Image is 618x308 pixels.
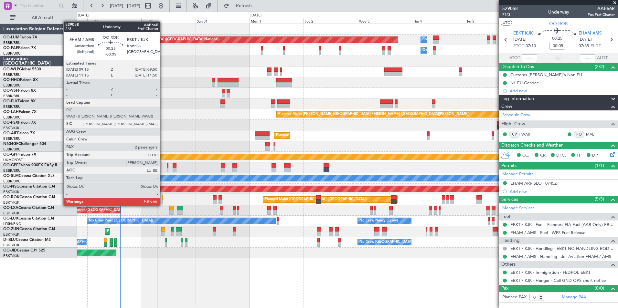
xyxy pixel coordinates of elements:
span: OO-JID [3,249,17,252]
div: [DATE] [78,13,89,18]
a: OO-ROKCessna Citation CJ4 [3,195,55,199]
a: WAR [521,131,536,137]
div: No Crew [GEOGRAPHIC_DATA] ([GEOGRAPHIC_DATA] National) [359,237,468,247]
div: Add new [510,88,615,94]
a: OO-FSXFalcon 7X [3,121,36,125]
div: Planned Maint [GEOGRAPHIC_DATA] ([GEOGRAPHIC_DATA]) [276,131,378,140]
span: OO-LUM [3,36,19,39]
span: N604GF [3,142,18,146]
span: P1/3 [502,12,518,17]
a: EBKT/KJK [3,253,19,258]
span: [DATE] [513,36,527,43]
div: No Crew Paris ([GEOGRAPHIC_DATA]) [89,216,153,226]
div: Planned Maint [GEOGRAPHIC_DATA] ([GEOGRAPHIC_DATA] National) [102,35,219,45]
span: OO-ROK [3,195,19,199]
span: [DATE] [579,36,592,43]
a: Manage PAX [562,294,586,301]
div: Add new [510,189,615,194]
span: OO-FAE [3,46,18,50]
a: EBKT/KJK [3,126,19,130]
a: OO-GPPFalcon 7X [3,153,36,157]
div: Fri 29 [87,18,141,24]
a: N604GFChallenger 604 [3,142,46,146]
span: OO-ROK [549,20,568,27]
a: D-IBLUCessna Citation M2 [3,238,51,242]
a: EBBR/BRU [3,83,21,88]
a: EBBR/BRU [3,136,21,141]
button: UTC [501,20,512,26]
span: 07:10 [526,43,536,49]
a: LFSN/ENC [3,221,21,226]
div: Wed 3 [358,18,412,24]
a: OO-SLMCessna Citation XLS [3,174,55,178]
a: OO-GPEFalcon 900EX EASy II [3,163,57,167]
span: D-IBLU [3,238,16,242]
div: Planned Maint Kortrijk-[GEOGRAPHIC_DATA] [107,227,182,236]
a: OO-HHOFalcon 8X [3,78,38,82]
span: (1/1) [595,162,604,169]
a: EBBR/BRU [3,51,21,56]
span: OO-ZUN [3,227,19,231]
button: All Aircraft [7,13,70,23]
a: EHAM / AMS - Fuel - WFS Fuel Release [510,230,585,235]
a: EBKT/KJK [3,211,19,216]
a: OO-NSGCessna Citation CJ4 [3,185,55,189]
a: EBBR/BRU [3,168,21,173]
div: Mon 1 [250,18,304,24]
span: 00:25 [552,36,562,42]
div: EHAM ARR SLOT 0745Z [510,180,557,186]
div: Planned Maint Kortrijk-[GEOGRAPHIC_DATA] [112,195,187,204]
div: Sun 31 [196,18,250,24]
a: UUMO/OSF [3,158,23,162]
span: All Aircraft [17,15,68,20]
span: Leg Information [501,95,534,103]
span: Others [501,261,516,268]
span: OO-GPP [3,153,18,157]
a: EBKT/KJK [3,232,19,237]
div: No Crew Nancy (Essey) [359,216,398,226]
a: EBBR/BRU [3,115,21,120]
input: --:-- [522,54,537,62]
a: OO-WLPGlobal 5500 [3,67,41,71]
span: (2/2) [595,63,604,70]
span: Crew [501,103,512,110]
a: EBKT/KJK [3,243,19,248]
span: OO-VSF [3,89,18,93]
a: OO-AIEFalcon 7X [3,131,35,135]
a: OO-ZUNCessna Citation CJ4 [3,227,55,231]
span: OO-LUX [3,217,18,221]
span: ALDT [597,55,608,61]
a: OO-LUXCessna Citation CJ4 [3,217,54,221]
a: EBBR/BRU [3,94,21,98]
a: EBKT / KJK - Immigration - FEDPOL EBKT [510,270,591,275]
div: FO [574,131,584,138]
a: EBBR/BRU [3,104,21,109]
a: EBBR/BRU [3,147,21,152]
span: (0/0) [595,285,604,292]
a: OO-LAHFalcon 7X [3,110,37,114]
span: CC, [522,152,529,159]
div: Sat 30 [141,18,195,24]
a: EBKT / KJK - Handling - EBKT NO HANDLING RQD FOR CJ [510,246,615,251]
div: Underway [548,9,569,15]
div: Planned Maint Kortrijk-[GEOGRAPHIC_DATA] [48,205,124,215]
div: Owner Melsbroek Air Base [422,46,466,55]
div: Fri 5 [466,18,520,24]
span: 07:35 [579,43,589,49]
span: OO-ELK [3,99,18,103]
a: EBKT / KJK - Fuel - Flanders FIA Fuel (AAB Only) EBKT / KJK [510,222,615,227]
span: DFC, [556,152,566,159]
span: OO-NSG [3,185,19,189]
span: OO-HHO [3,78,20,82]
a: OO-ELKFalcon 8X [3,99,36,103]
a: EBBR/BRU [3,40,21,45]
span: ELDT [591,43,601,49]
span: CR [540,152,546,159]
div: CP [509,131,520,138]
span: OO-LAH [3,110,19,114]
button: Refresh [221,1,260,11]
span: EBKT KJK [513,30,533,37]
a: Schedule Crew [502,112,530,118]
div: Planned Maint [PERSON_NAME]-[GEOGRAPHIC_DATA][PERSON_NAME] ([GEOGRAPHIC_DATA][PERSON_NAME]) [278,109,469,119]
span: OO-GPE [3,163,18,167]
